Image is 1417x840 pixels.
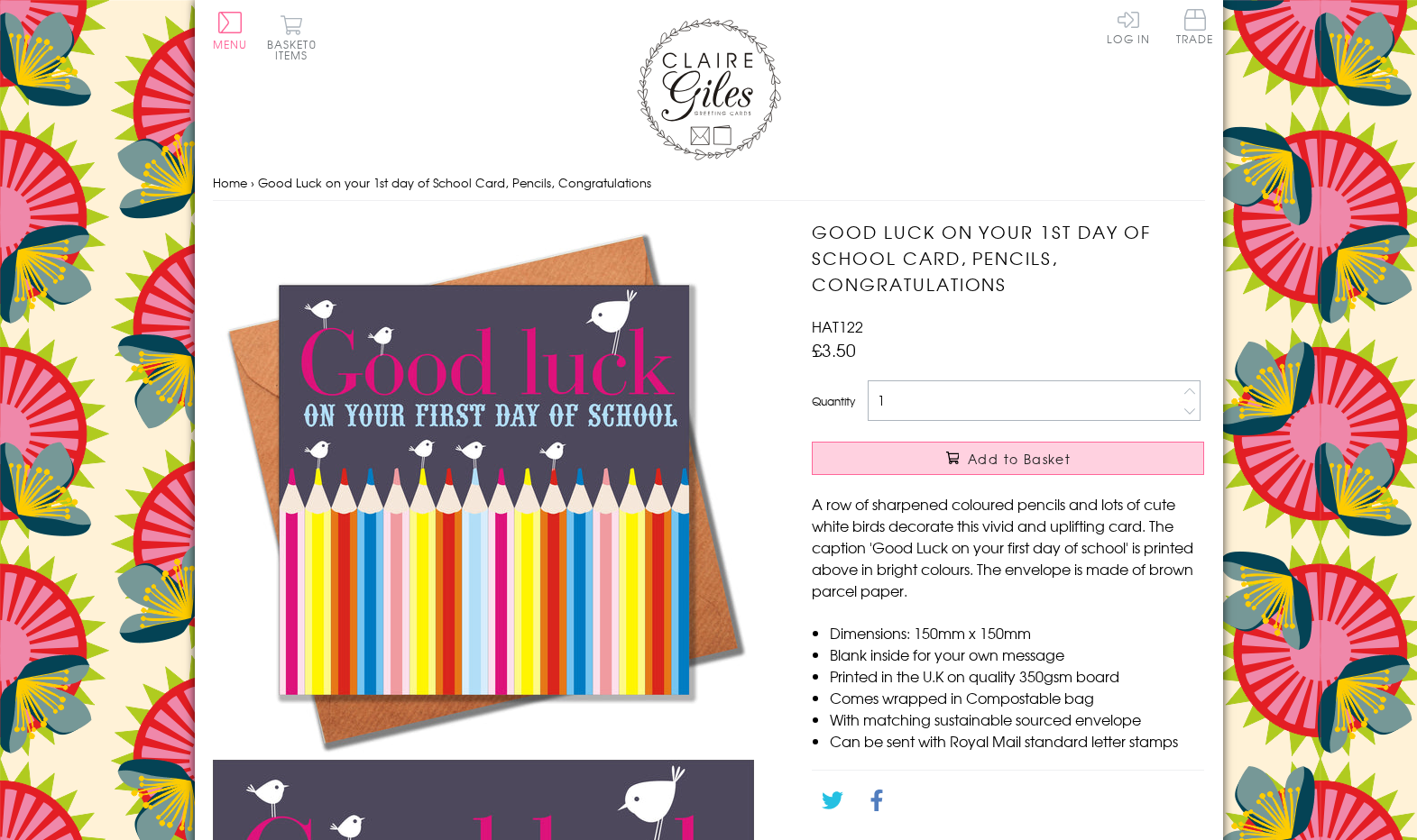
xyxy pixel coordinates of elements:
[1176,9,1214,44] span: Trade
[251,174,254,191] span: ›
[812,493,1204,601] p: A row of sharpened coloured pencils and lots of cute white birds decorate this vivid and upliftin...
[830,708,1204,730] li: With matching sustainable sourced envelope
[812,315,863,337] span: HAT122
[812,442,1204,475] button: Add to Basket
[812,393,855,409] label: Quantity
[637,18,781,160] img: Claire Giles Greetings Cards
[812,337,856,362] span: £3.50
[275,36,317,63] span: 0 items
[830,644,1204,665] li: Blank inside for your own message
[213,12,248,50] button: Menu
[1176,9,1214,48] a: Trade
[267,14,317,60] button: Basket0 items
[213,219,754,760] img: Good Luck on your 1st day of School Card, Pencils, Congratulations
[258,174,651,191] span: Good Luck on your 1st day of School Card, Pencils, Congratulations
[213,174,247,191] a: Home
[812,219,1204,297] h1: Good Luck on your 1st day of School Card, Pencils, Congratulations
[213,165,1205,202] nav: breadcrumbs
[830,730,1204,752] li: Can be sent with Royal Mail standard letter stamps
[830,665,1204,687] li: Printed in the U.K on quality 350gsm board
[830,622,1204,644] li: Dimensions: 150mm x 150mm
[213,36,248,52] span: Menu
[1107,9,1150,44] a: Log In
[830,687,1204,708] li: Comes wrapped in Compostable bag
[968,450,1071,468] span: Add to Basket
